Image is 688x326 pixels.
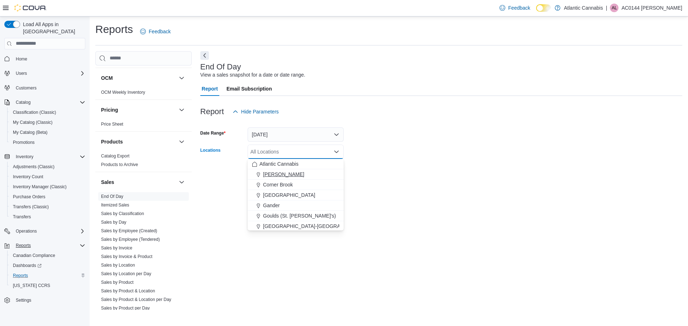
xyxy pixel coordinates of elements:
span: Operations [16,228,37,234]
button: Inventory Manager (Classic) [7,182,88,192]
div: Products [95,152,192,172]
span: Transfers (Classic) [10,203,85,211]
button: [US_STATE] CCRS [7,281,88,291]
button: Canadian Compliance [7,250,88,261]
h3: OCM [101,74,113,82]
span: Promotions [13,140,35,145]
span: Washington CCRS [10,281,85,290]
span: Sales by Product per Day [101,305,150,311]
div: View a sales snapshot for a date or date range. [200,71,305,79]
button: Gander [248,200,344,211]
span: Canadian Compliance [13,253,55,258]
label: Date Range [200,130,226,136]
a: Feedback [137,24,173,39]
span: Inventory [16,154,33,160]
span: Gander [263,202,280,209]
button: Transfers [7,212,88,222]
a: Sales by Classification [101,211,144,216]
a: [US_STATE] CCRS [10,281,53,290]
span: End Of Day [101,194,123,199]
span: Load All Apps in [GEOGRAPHIC_DATA] [20,21,85,35]
a: Purchase Orders [10,193,48,201]
a: Inventory Manager (Classic) [10,183,70,191]
a: Customers [13,84,39,92]
span: Inventory Count [10,172,85,181]
a: Products to Archive [101,162,138,167]
a: Sales by Location [101,263,135,268]
span: Customers [16,85,37,91]
span: Purchase Orders [10,193,85,201]
span: My Catalog (Beta) [13,130,48,135]
span: Inventory Manager (Classic) [13,184,67,190]
button: [GEOGRAPHIC_DATA]-[GEOGRAPHIC_DATA] [248,221,344,232]
span: Products to Archive [101,162,138,167]
button: Customers [1,83,88,93]
a: Sales by Employee (Tendered) [101,237,160,242]
button: Inventory Count [7,172,88,182]
h3: Pricing [101,106,118,113]
button: Close list of options [334,149,339,155]
span: Adjustments (Classic) [13,164,54,170]
button: OCM [177,74,186,82]
span: Hide Parameters [241,108,279,115]
button: [PERSON_NAME] [248,169,344,180]
a: Sales by Employee (Created) [101,228,157,233]
button: Users [1,68,88,78]
div: Pricing [95,120,192,131]
a: Home [13,55,30,63]
span: Classification (Classic) [10,108,85,117]
span: Canadian Compliance [10,251,85,260]
a: OCM Weekly Inventory [101,90,145,95]
span: [US_STATE] CCRS [13,283,50,288]
a: Sales by Product & Location [101,288,155,293]
button: Pricing [177,106,186,114]
button: Corner Brook [248,180,344,190]
span: Transfers [10,213,85,221]
div: Sales [95,192,192,315]
a: Price Sheet [101,122,123,127]
button: Hide Parameters [230,104,282,119]
p: | [606,4,607,12]
a: Dashboards [10,261,44,270]
a: Itemized Sales [101,203,129,208]
button: Reports [13,241,34,250]
nav: Complex example [4,51,85,324]
button: Pricing [101,106,176,113]
button: Classification (Classic) [7,107,88,117]
span: Sales by Product [101,279,134,285]
a: Sales by Invoice & Product [101,254,152,259]
span: Atlantic Cannabis [259,160,298,167]
span: Sales by Location per Day [101,271,151,277]
button: Promotions [7,137,88,147]
span: Catalog [16,99,30,105]
button: Home [1,54,88,64]
span: Inventory Manager (Classic) [10,183,85,191]
span: My Catalog (Classic) [10,118,85,127]
button: My Catalog (Beta) [7,127,88,137]
a: Promotions [10,138,38,147]
span: Users [16,70,27,76]
button: Catalog [13,98,33,107]
span: Sales by Employee (Created) [101,228,157,234]
span: Home [16,56,27,62]
a: Sales by Product & Location per Day [101,297,171,302]
h3: Products [101,138,123,145]
button: [GEOGRAPHIC_DATA] [248,190,344,200]
span: Inventory Count [13,174,43,180]
a: Sales by Invoice [101,245,132,250]
span: Price Sheet [101,121,123,127]
span: Settings [13,296,85,305]
span: Transfers [13,214,31,220]
span: Settings [16,297,31,303]
h3: End Of Day [200,63,241,71]
button: Operations [13,227,40,235]
span: Users [13,69,85,78]
span: Catalog [13,98,85,107]
div: AC0144 Lawrenson Dennis [610,4,618,12]
div: OCM [95,88,192,99]
span: My Catalog (Classic) [13,120,53,125]
a: Feedback [497,1,533,15]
